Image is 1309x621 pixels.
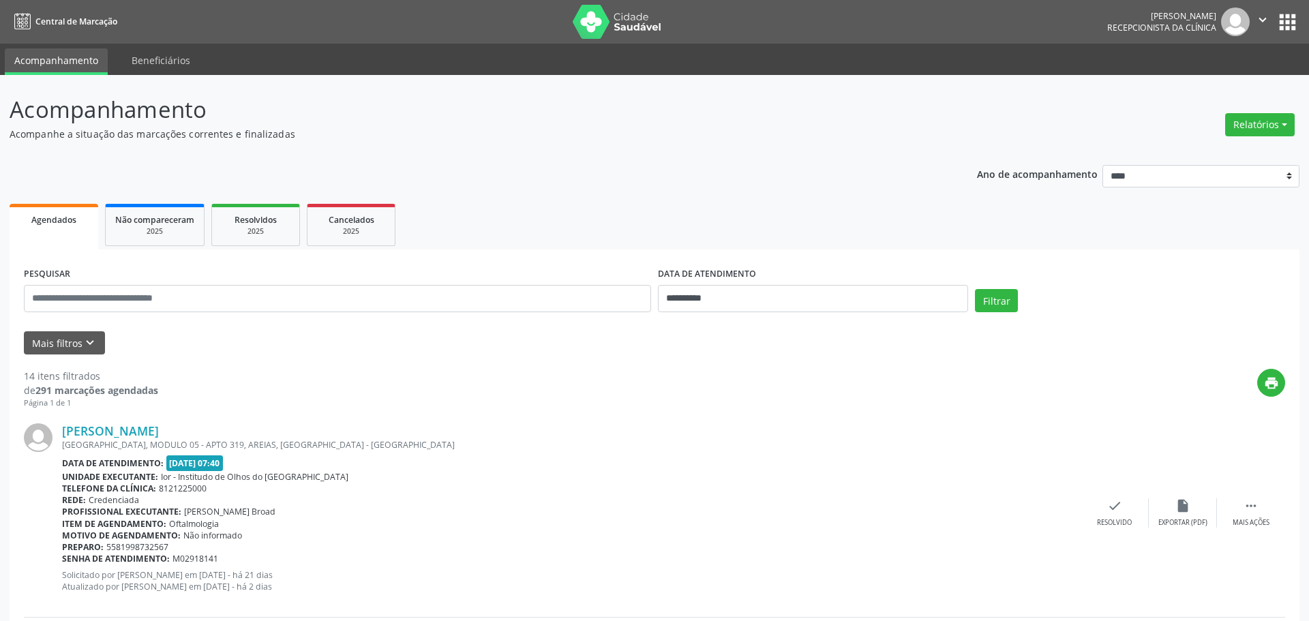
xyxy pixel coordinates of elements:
[62,494,86,506] b: Rede:
[35,16,117,27] span: Central de Marcação
[24,331,105,355] button: Mais filtroskeyboard_arrow_down
[62,553,170,564] b: Senha de atendimento:
[159,483,207,494] span: 8121225000
[31,214,76,226] span: Agendados
[161,471,348,483] span: Ior - Institudo de Olhos do [GEOGRAPHIC_DATA]
[975,289,1018,312] button: Filtrar
[1276,10,1299,34] button: apps
[317,226,385,237] div: 2025
[1257,369,1285,397] button: print
[62,518,166,530] b: Item de agendamento:
[62,530,181,541] b: Motivo de agendamento:
[235,214,277,226] span: Resolvidos
[10,93,912,127] p: Acompanhamento
[1175,498,1190,513] i: insert_drive_file
[106,541,168,553] span: 5581998732567
[1233,518,1269,528] div: Mais ações
[329,214,374,226] span: Cancelados
[62,569,1081,592] p: Solicitado por [PERSON_NAME] em [DATE] - há 21 dias Atualizado por [PERSON_NAME] em [DATE] - há 2...
[62,423,159,438] a: [PERSON_NAME]
[1097,518,1132,528] div: Resolvido
[24,383,158,397] div: de
[122,48,200,72] a: Beneficiários
[1250,7,1276,36] button: 
[184,506,275,517] span: [PERSON_NAME] Broad
[115,214,194,226] span: Não compareceram
[89,494,139,506] span: Credenciada
[1107,498,1122,513] i: check
[5,48,108,75] a: Acompanhamento
[183,530,242,541] span: Não informado
[977,165,1098,182] p: Ano de acompanhamento
[1225,113,1295,136] button: Relatórios
[222,226,290,237] div: 2025
[35,384,158,397] strong: 291 marcações agendadas
[62,541,104,553] b: Preparo:
[10,10,117,33] a: Central de Marcação
[1221,7,1250,36] img: img
[1255,12,1270,27] i: 
[82,335,97,350] i: keyboard_arrow_down
[658,264,756,285] label: DATA DE ATENDIMENTO
[1107,22,1216,33] span: Recepcionista da clínica
[62,506,181,517] b: Profissional executante:
[62,457,164,469] b: Data de atendimento:
[166,455,224,471] span: [DATE] 07:40
[62,471,158,483] b: Unidade executante:
[1107,10,1216,22] div: [PERSON_NAME]
[1264,376,1279,391] i: print
[10,127,912,141] p: Acompanhe a situação das marcações correntes e finalizadas
[169,518,219,530] span: Oftalmologia
[24,264,70,285] label: PESQUISAR
[24,423,52,452] img: img
[62,483,156,494] b: Telefone da clínica:
[1244,498,1259,513] i: 
[1158,518,1207,528] div: Exportar (PDF)
[115,226,194,237] div: 2025
[62,439,1081,451] div: [GEOGRAPHIC_DATA], MODULO 05 - APTO 319, AREIAS, [GEOGRAPHIC_DATA] - [GEOGRAPHIC_DATA]
[172,553,218,564] span: M02918141
[24,369,158,383] div: 14 itens filtrados
[24,397,158,409] div: Página 1 de 1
